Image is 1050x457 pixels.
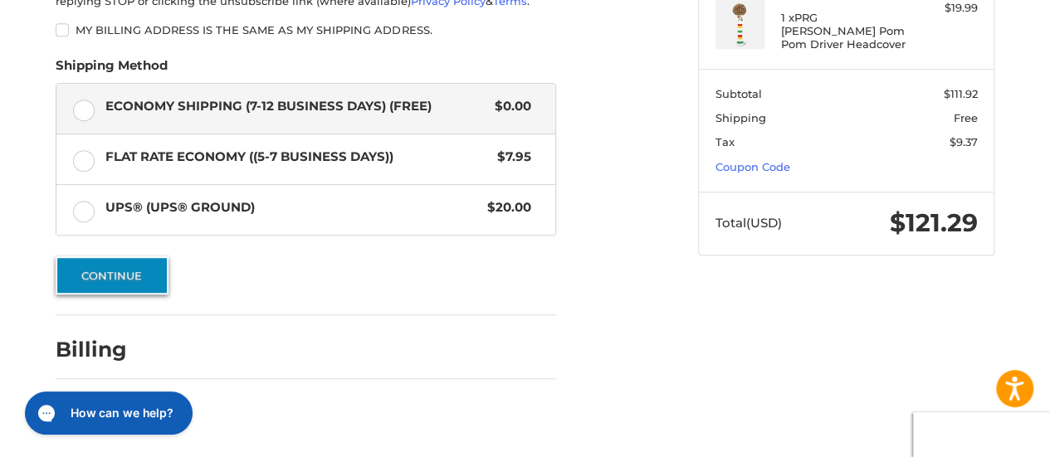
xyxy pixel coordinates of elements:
[486,97,531,116] span: $0.00
[950,135,978,148] span: $9.37
[105,97,487,116] span: Economy Shipping (7-12 Business Days) (Free)
[715,160,790,173] a: Coupon Code
[715,87,762,100] span: Subtotal
[890,207,978,238] span: $121.29
[17,386,198,440] iframe: Gorgias live chat messenger
[489,148,531,167] span: $7.95
[105,198,480,217] span: UPS® (UPS® Ground)
[954,111,978,124] span: Free
[715,111,766,124] span: Shipping
[105,148,490,167] span: Flat Rate Economy ((5-7 Business Days))
[56,256,168,294] button: Continue
[781,11,908,51] h4: 1 x PRG [PERSON_NAME] Pom Pom Driver Headcover
[56,337,153,362] h2: Billing
[913,412,1050,457] iframe: Google Customer Reviews
[56,23,556,36] label: My billing address is the same as my shipping address.
[944,87,978,100] span: $111.92
[479,198,531,217] span: $20.00
[56,56,168,83] legend: Shipping Method
[715,215,782,231] span: Total (USD)
[715,135,735,148] span: Tax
